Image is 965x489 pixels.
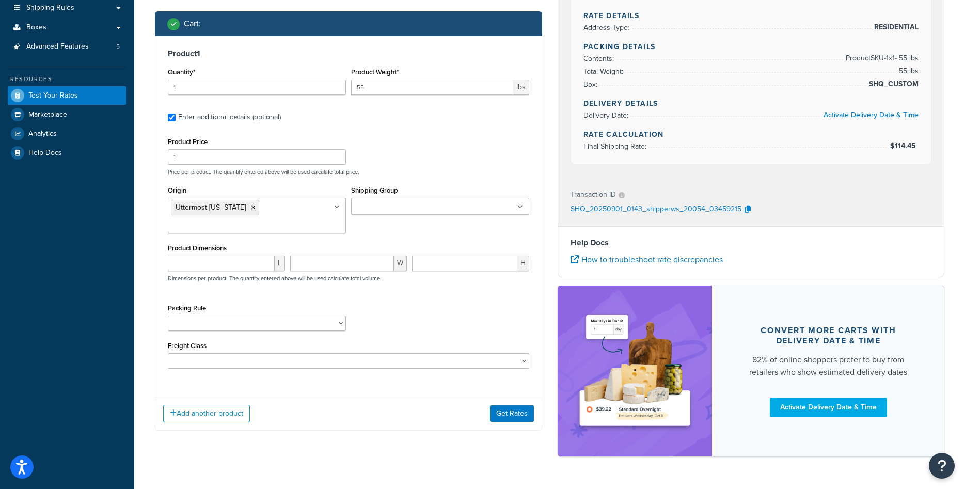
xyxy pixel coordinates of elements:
[26,42,89,51] span: Advanced Features
[583,41,919,52] h4: Packing Details
[28,149,62,157] span: Help Docs
[490,405,534,422] button: Get Rates
[737,354,920,378] div: 82% of online shoppers prefer to buy from retailers who show estimated delivery dates
[275,256,285,271] span: L
[184,19,201,28] h2: Cart :
[583,129,919,140] h4: Rate Calculation
[571,236,932,249] h4: Help Docs
[165,275,382,282] p: Dimensions per product. The quantity entered above will be used calculate total volume.
[168,114,176,121] input: Enter additional details (optional)
[168,49,529,59] h3: Product 1
[8,86,126,105] a: Test Your Rates
[583,22,632,33] span: Address Type:
[571,202,741,217] p: SHQ_20250901_0143_shipperws_20054_03459215
[8,124,126,143] a: Analytics
[168,244,227,252] label: Product Dimensions
[28,130,57,138] span: Analytics
[394,256,407,271] span: W
[8,37,126,56] a: Advanced Features5
[872,21,919,34] span: RESIDENTIAL
[163,405,250,422] button: Add another product
[770,398,887,417] a: Activate Delivery Date & Time
[28,111,67,119] span: Marketplace
[513,80,529,95] span: lbs
[28,91,78,100] span: Test Your Rates
[583,79,600,90] span: Box:
[583,98,919,109] h4: Delivery Details
[8,144,126,162] a: Help Docs
[168,304,206,312] label: Packing Rule
[929,453,955,479] button: Open Resource Center
[737,325,920,346] div: Convert more carts with delivery date & time
[168,80,346,95] input: 0.0
[583,66,626,77] span: Total Weight:
[571,254,723,265] a: How to troubleshoot rate discrepancies
[573,301,697,441] img: feature-image-ddt-36eae7f7280da8017bfb280eaccd9c446f90b1fe08728e4019434db127062ab4.png
[8,18,126,37] a: Boxes
[351,80,513,95] input: 0.00
[168,68,195,76] label: Quantity*
[890,140,919,151] span: $114.45
[168,342,207,350] label: Freight Class
[517,256,529,271] span: H
[168,138,208,146] label: Product Price
[176,202,246,213] span: Uttermost [US_STATE]
[843,52,919,65] span: Product SKU-1 x 1 - 55 lbs
[866,78,919,90] span: SHQ_CUSTOM
[165,168,532,176] p: Price per product. The quantity entered above will be used calculate total price.
[824,109,919,120] a: Activate Delivery Date & Time
[26,23,46,32] span: Boxes
[26,4,74,12] span: Shipping Rules
[583,10,919,21] h4: Rate Details
[8,37,126,56] li: Advanced Features
[571,187,616,202] p: Transaction ID
[351,68,399,76] label: Product Weight*
[8,105,126,124] a: Marketplace
[583,141,649,152] span: Final Shipping Rate:
[896,65,919,77] span: 55 lbs
[583,53,616,64] span: Contents:
[351,186,398,194] label: Shipping Group
[116,42,120,51] span: 5
[178,110,281,124] div: Enter additional details (optional)
[168,186,186,194] label: Origin
[583,110,631,121] span: Delivery Date:
[8,75,126,84] div: Resources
